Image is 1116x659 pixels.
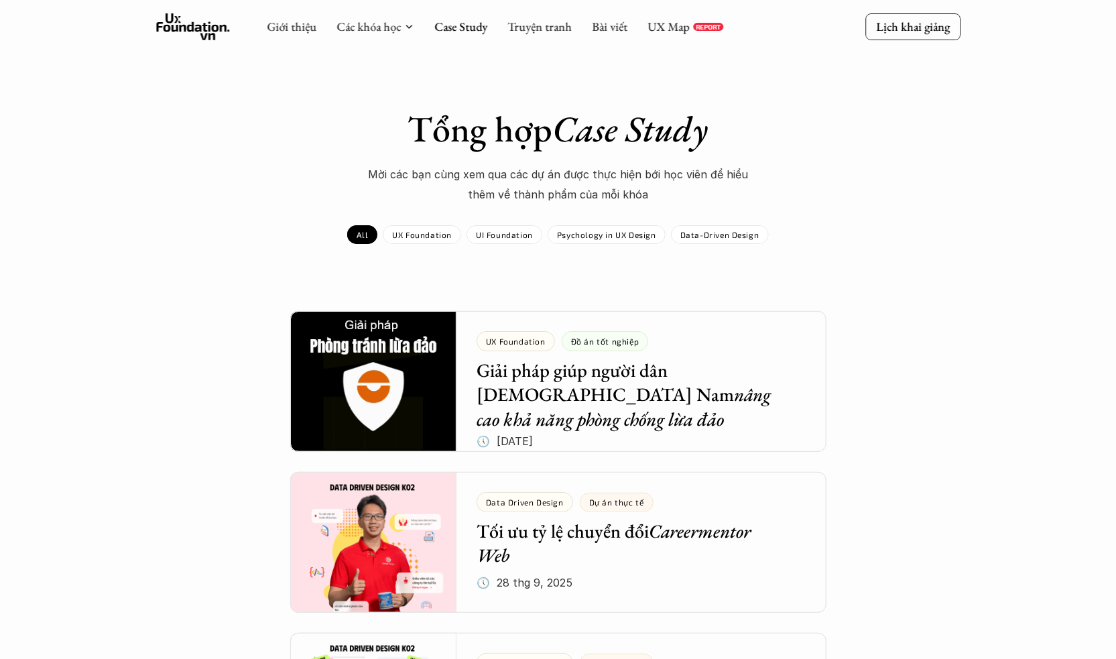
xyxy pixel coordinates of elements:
a: Data Driven DesignDự án thực tếTối ưu tỷ lệ chuyển đổiCareermentor Web🕔 28 thg 9, 2025 [290,472,826,613]
a: Bài viết [592,19,627,34]
p: Data-Driven Design [680,230,759,239]
a: REPORT [693,23,723,31]
p: UX Foundation [392,230,452,239]
a: UI Foundation [467,225,542,244]
em: Case Study [553,105,708,152]
a: Data-Driven Design [671,225,769,244]
a: UX Map [647,19,690,34]
h1: Tổng hợp [324,107,793,151]
p: All [357,230,368,239]
a: Truyện tranh [507,19,572,34]
a: Các khóa học [336,19,401,34]
p: Mời các bạn cùng xem qua các dự án được thực hiện bới học viên để hiểu thêm về thành phẩm của mỗi... [357,164,759,205]
a: Lịch khai giảng [865,13,960,40]
a: UX FoundationĐồ án tốt nghiệpGiải pháp giúp người dân [DEMOGRAPHIC_DATA] Namnâng cao khả năng phò... [290,311,826,452]
a: Psychology in UX Design [548,225,666,244]
a: Case Study [434,19,487,34]
a: UX Foundation [383,225,461,244]
p: Psychology in UX Design [557,230,656,239]
p: REPORT [696,23,721,31]
a: Giới thiệu [267,19,316,34]
p: UI Foundation [476,230,533,239]
p: Lịch khai giảng [876,19,950,34]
